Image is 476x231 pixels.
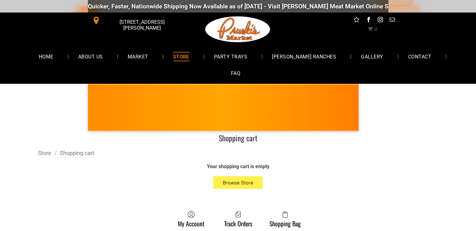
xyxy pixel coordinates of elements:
[29,48,63,65] a: HOME
[164,48,199,65] a: STORE
[38,133,438,143] h1: Shopping cart
[364,16,372,25] a: facebook
[51,150,60,156] span: /
[351,48,392,65] a: GALLERY
[263,48,345,65] a: [PERSON_NAME] RANCHES
[60,150,94,156] a: Shopping cart
[376,16,384,25] a: instagram
[205,48,257,65] a: PARTY TRAYS
[204,13,272,46] img: Pruski-s+Market+HQ+Logo2-1920w.png
[38,149,438,157] div: Breadcrumbs
[86,3,465,10] div: Quicker, Faster, Nationwide Shipping Now Available as of [DATE] - Visit [PERSON_NAME] Meat Market...
[388,16,396,25] a: email
[125,163,351,170] div: Your shopping cart is empty
[101,16,182,34] span: [STREET_ADDRESS][PERSON_NAME]
[69,48,112,65] a: ABOUT US
[374,26,377,32] span: 0
[88,16,184,25] a: [STREET_ADDRESS][PERSON_NAME]
[213,176,263,189] button: Browse Store
[399,48,441,65] a: CONTACT
[175,211,207,227] a: My Account
[222,65,250,82] a: FAQ
[221,211,255,227] a: Track Orders
[266,211,304,227] a: Shopping Bag
[38,150,51,156] a: Store
[118,48,158,65] a: MARKET
[352,16,361,25] a: Social network
[223,180,253,186] span: Browse Store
